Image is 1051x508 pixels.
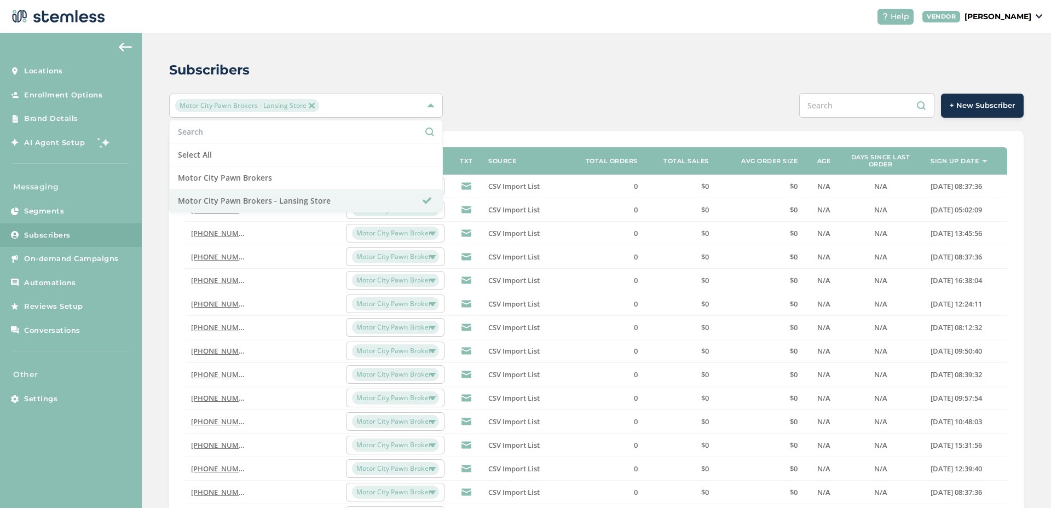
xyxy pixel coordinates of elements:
[191,275,254,285] a: [PHONE_NUMBER]
[817,346,830,356] span: N/A
[634,275,638,285] span: 0
[931,440,982,450] span: [DATE] 15:31:56
[649,299,709,309] label: $0
[950,100,1015,111] span: + New Subscriber
[634,393,638,403] span: 0
[9,5,105,27] img: logo-dark-0685b13c.svg
[170,166,442,189] li: Motor City Pawn Brokers
[488,370,540,379] span: CSV Import List
[488,464,567,474] label: CSV Import List
[931,464,982,474] span: [DATE] 12:39:40
[578,370,638,379] label: 0
[578,323,638,332] label: 0
[352,438,439,452] span: Motor City Pawn Brokers
[578,394,638,403] label: 0
[790,440,798,450] span: $0
[488,205,567,215] label: CSV Import List
[352,321,439,334] span: Motor City Pawn Brokers
[720,441,798,450] label: $0
[809,347,830,356] label: N/A
[931,252,982,262] span: [DATE] 08:37:36
[965,11,1031,22] p: [PERSON_NAME]
[701,181,709,191] span: $0
[24,325,80,336] span: Conversations
[578,252,638,262] label: 0
[578,441,638,450] label: 0
[649,276,709,285] label: $0
[996,455,1051,508] iframe: Chat Widget
[790,393,798,403] span: $0
[488,322,540,332] span: CSV Import List
[191,299,246,309] label: (818) 231-3816
[817,487,830,497] span: N/A
[841,323,920,332] label: N/A
[809,464,830,474] label: N/A
[931,275,982,285] span: [DATE] 16:38:04
[841,464,920,474] label: N/A
[701,440,709,450] span: $0
[191,322,254,332] a: [PHONE_NUMBER]
[191,394,246,403] label: (810) 580-0616
[874,370,887,379] span: N/A
[488,417,567,426] label: CSV Import List
[809,182,830,191] label: N/A
[701,464,709,474] span: $0
[931,487,982,497] span: [DATE] 08:37:36
[817,299,830,309] span: N/A
[701,370,709,379] span: $0
[578,229,638,238] label: 0
[191,464,246,474] label: (333) 333-3333
[24,230,71,241] span: Subscribers
[809,417,830,426] label: N/A
[578,276,638,285] label: 0
[701,322,709,332] span: $0
[488,158,516,165] label: Source
[874,299,887,309] span: N/A
[809,205,830,215] label: N/A
[817,370,830,379] span: N/A
[841,182,920,191] label: N/A
[874,346,887,356] span: N/A
[175,99,319,112] span: Motor City Pawn Brokers - Lansing Store
[790,487,798,497] span: $0
[191,347,246,356] label: (313) 433-1108
[931,322,982,332] span: [DATE] 08:12:32
[874,417,887,426] span: N/A
[178,126,434,137] input: Search
[941,94,1024,118] button: + New Subscriber
[874,464,887,474] span: N/A
[191,370,254,379] a: [PHONE_NUMBER]
[649,347,709,356] label: $0
[488,441,567,450] label: CSV Import List
[874,228,887,238] span: N/A
[578,464,638,474] label: 0
[817,205,830,215] span: N/A
[24,137,85,148] span: AI Agent Setup
[488,228,540,238] span: CSV Import List
[720,229,798,238] label: $0
[191,417,254,426] a: [PHONE_NUMBER]
[488,394,567,403] label: CSV Import List
[931,346,982,356] span: [DATE] 09:50:40
[634,322,638,332] span: 0
[634,417,638,426] span: 0
[191,229,246,238] label: (248) 212-4204
[931,394,1002,403] label: 2021-07-17 09:57:54
[352,415,439,428] span: Motor City Pawn Brokers
[191,323,246,332] label: (313) 828-6582
[809,441,830,450] label: N/A
[701,275,709,285] span: $0
[649,488,709,497] label: $0
[817,275,830,285] span: N/A
[931,158,979,165] label: Sign up date
[720,276,798,285] label: $0
[720,464,798,474] label: $0
[874,487,887,497] span: N/A
[874,252,887,262] span: N/A
[720,182,798,191] label: $0
[578,347,638,356] label: 0
[817,393,830,403] span: N/A
[790,205,798,215] span: $0
[24,206,64,217] span: Segments
[24,278,76,288] span: Automations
